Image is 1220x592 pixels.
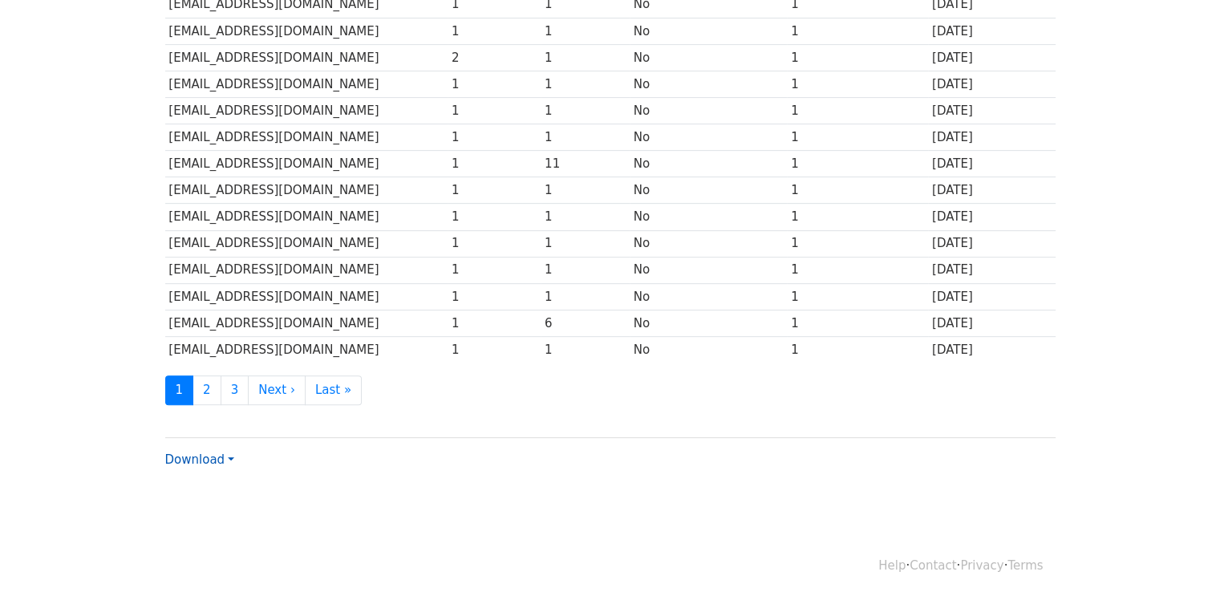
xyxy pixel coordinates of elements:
[448,283,541,310] td: 1
[1007,558,1043,573] a: Terms
[448,310,541,336] td: 1
[630,44,787,71] td: No
[630,336,787,363] td: No
[448,124,541,151] td: 1
[165,257,448,283] td: [EMAIL_ADDRESS][DOMAIN_NAME]
[165,283,448,310] td: [EMAIL_ADDRESS][DOMAIN_NAME]
[787,98,928,124] td: 1
[541,177,630,204] td: 1
[630,310,787,336] td: No
[787,283,928,310] td: 1
[928,310,1055,336] td: [DATE]
[787,18,928,44] td: 1
[928,283,1055,310] td: [DATE]
[165,375,194,405] a: 1
[448,98,541,124] td: 1
[165,336,448,363] td: [EMAIL_ADDRESS][DOMAIN_NAME]
[541,336,630,363] td: 1
[448,257,541,283] td: 1
[630,124,787,151] td: No
[541,151,630,177] td: 11
[928,257,1055,283] td: [DATE]
[541,310,630,336] td: 6
[448,71,541,97] td: 1
[928,177,1055,204] td: [DATE]
[165,44,448,71] td: [EMAIL_ADDRESS][DOMAIN_NAME]
[541,257,630,283] td: 1
[541,204,630,230] td: 1
[928,336,1055,363] td: [DATE]
[910,558,956,573] a: Contact
[928,44,1055,71] td: [DATE]
[787,151,928,177] td: 1
[928,124,1055,151] td: [DATE]
[193,375,221,405] a: 2
[630,18,787,44] td: No
[928,18,1055,44] td: [DATE]
[630,177,787,204] td: No
[630,204,787,230] td: No
[165,177,448,204] td: [EMAIL_ADDRESS][DOMAIN_NAME]
[630,71,787,97] td: No
[787,310,928,336] td: 1
[928,98,1055,124] td: [DATE]
[630,151,787,177] td: No
[448,18,541,44] td: 1
[928,71,1055,97] td: [DATE]
[787,230,928,257] td: 1
[787,71,928,97] td: 1
[1140,515,1220,592] iframe: Chat Widget
[960,558,1003,573] a: Privacy
[165,310,448,336] td: [EMAIL_ADDRESS][DOMAIN_NAME]
[878,558,906,573] a: Help
[630,283,787,310] td: No
[248,375,306,405] a: Next ›
[165,124,448,151] td: [EMAIL_ADDRESS][DOMAIN_NAME]
[928,230,1055,257] td: [DATE]
[165,71,448,97] td: [EMAIL_ADDRESS][DOMAIN_NAME]
[787,124,928,151] td: 1
[787,177,928,204] td: 1
[541,71,630,97] td: 1
[541,283,630,310] td: 1
[541,230,630,257] td: 1
[541,18,630,44] td: 1
[305,375,362,405] a: Last »
[448,230,541,257] td: 1
[630,230,787,257] td: No
[165,18,448,44] td: [EMAIL_ADDRESS][DOMAIN_NAME]
[448,44,541,71] td: 2
[928,151,1055,177] td: [DATE]
[541,44,630,71] td: 1
[448,204,541,230] td: 1
[630,98,787,124] td: No
[165,204,448,230] td: [EMAIL_ADDRESS][DOMAIN_NAME]
[165,151,448,177] td: [EMAIL_ADDRESS][DOMAIN_NAME]
[630,257,787,283] td: No
[165,230,448,257] td: [EMAIL_ADDRESS][DOMAIN_NAME]
[448,177,541,204] td: 1
[541,98,630,124] td: 1
[448,336,541,363] td: 1
[541,124,630,151] td: 1
[448,151,541,177] td: 1
[165,452,234,467] a: Download
[787,336,928,363] td: 1
[221,375,249,405] a: 3
[165,98,448,124] td: [EMAIL_ADDRESS][DOMAIN_NAME]
[787,257,928,283] td: 1
[787,204,928,230] td: 1
[928,204,1055,230] td: [DATE]
[787,44,928,71] td: 1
